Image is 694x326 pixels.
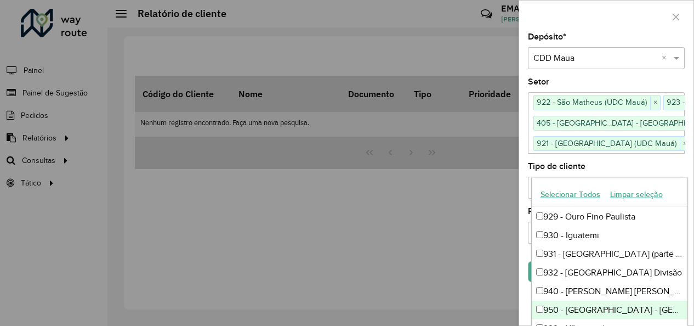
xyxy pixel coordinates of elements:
button: Filtrar [528,261,685,282]
div: 940 - [PERSON_NAME] [PERSON_NAME] (UDC Mauá) [532,282,688,301]
label: Depósito [528,30,566,43]
label: Tipo de cliente [528,160,585,173]
button: Selecionar Todos [536,186,605,203]
span: 922 - São Matheus (UDC Mauá) [534,95,650,109]
button: Limpar seleção [605,186,668,203]
div: 931 - [GEOGRAPHIC_DATA] (parte de baixo) (UDC Mauá) [532,245,688,263]
span: × [680,137,690,150]
span: × [650,96,660,109]
label: Setor [528,75,549,88]
div: 950 - [GEOGRAPHIC_DATA] - [GEOGRAPHIC_DATA] ([GEOGRAPHIC_DATA]) [532,301,688,319]
label: Rótulo [528,205,553,218]
div: 929 - Ouro Fino Paulista [532,207,688,226]
span: Clear all [662,52,671,65]
span: 921 - [GEOGRAPHIC_DATA] (UDC Mauá) [534,137,680,150]
div: 932 - [GEOGRAPHIC_DATA] Divisão [532,263,688,282]
div: 930 - Iguatemi [532,226,688,245]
